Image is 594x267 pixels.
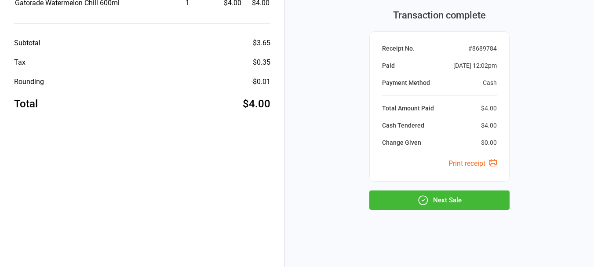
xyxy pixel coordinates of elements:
[382,61,395,70] div: Paid
[481,104,497,113] div: $4.00
[243,96,270,112] div: $4.00
[483,78,497,88] div: Cash
[481,121,497,130] div: $4.00
[14,96,38,112] div: Total
[481,138,497,147] div: $0.00
[369,190,510,210] button: Next Sale
[382,44,415,53] div: Receipt No.
[382,121,424,130] div: Cash Tendered
[253,38,270,48] div: $3.65
[14,77,44,87] div: Rounding
[468,44,497,53] div: # 8689784
[382,78,430,88] div: Payment Method
[14,57,26,68] div: Tax
[253,57,270,68] div: $0.35
[382,138,421,147] div: Change Given
[251,77,270,87] div: -$0.01
[369,8,510,22] div: Transaction complete
[382,104,434,113] div: Total Amount Paid
[453,61,497,70] div: [DATE] 12:02pm
[14,38,40,48] div: Subtotal
[448,159,497,168] a: Print receipt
